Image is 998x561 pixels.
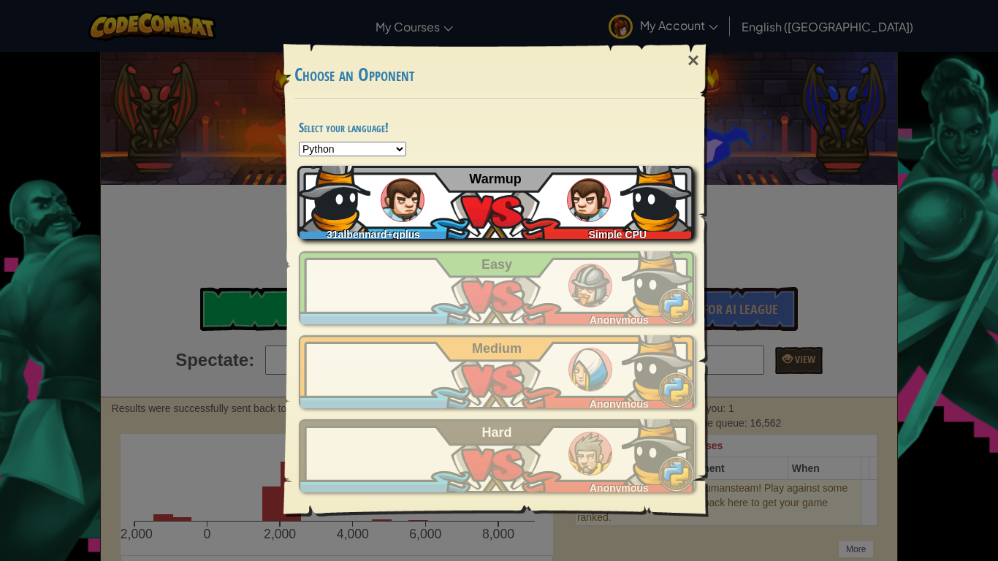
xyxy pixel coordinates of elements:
img: D4DlcJlrGZ6GAAAAAElFTkSuQmCC [620,159,693,232]
span: Medium [472,341,522,356]
span: Anonymous [590,398,649,410]
img: humans_ladder_tutorial.png [381,178,424,222]
a: 31albennard+gplusSimple CPU [299,166,695,239]
a: Anonymous [299,251,695,324]
span: Simple CPU [589,229,647,240]
h4: Select your language! [299,121,695,134]
span: Warmup [469,172,521,186]
a: Anonymous [299,335,695,408]
span: Easy [481,257,512,272]
img: humans_ladder_medium.png [568,348,612,392]
span: Hard [482,425,512,440]
img: humans_ladder_tutorial.png [567,178,611,222]
span: 31albennard+gplus [327,229,420,240]
span: Anonymous [590,314,649,326]
img: D4DlcJlrGZ6GAAAAAElFTkSuQmCC [622,244,695,317]
img: D4DlcJlrGZ6GAAAAAElFTkSuQmCC [622,412,695,485]
div: × [677,39,710,82]
img: D4DlcJlrGZ6GAAAAAElFTkSuQmCC [297,159,370,232]
a: Anonymous [299,419,695,492]
span: Anonymous [590,482,649,494]
img: humans_ladder_hard.png [568,432,612,476]
img: humans_ladder_easy.png [568,264,612,308]
img: D4DlcJlrGZ6GAAAAAElFTkSuQmCC [622,328,695,401]
h3: Choose an Opponent [294,65,699,85]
